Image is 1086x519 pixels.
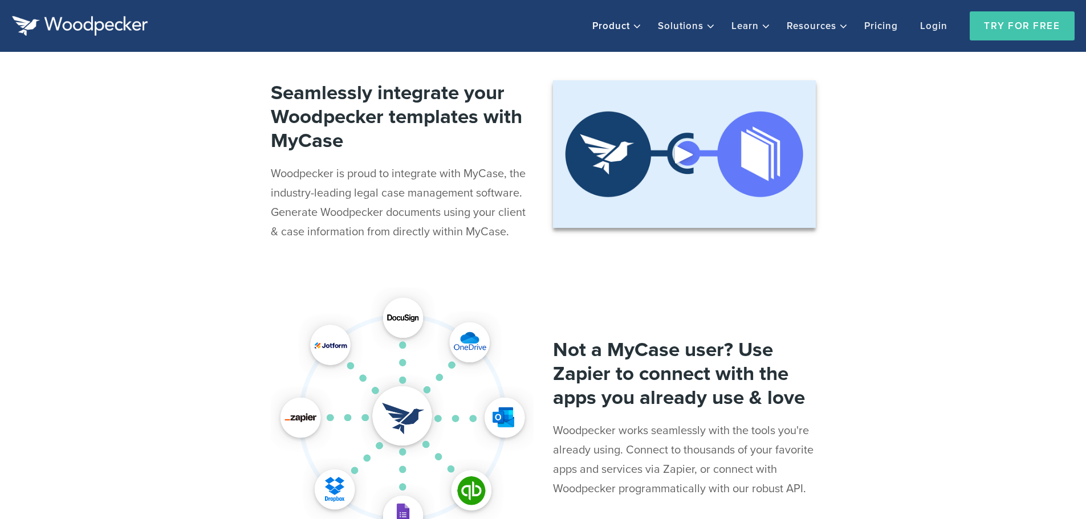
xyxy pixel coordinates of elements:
[271,164,534,241] p: Woodpecker is proud to integrate with MyCase, the industry-leading legal case management software...
[553,420,816,498] p: Woodpecker works seamlessly with the tools you're already using. Connect to thousands of your fav...
[271,80,534,152] h1: Seamlessly integrate your Woodpecker templates with MyCase
[670,141,698,168] div: Play
[648,14,713,38] div: Solutions
[11,16,148,36] img: Woodpecker | Legal Document Automation
[910,14,957,38] a: Login
[855,14,908,38] a: Pricing
[583,14,640,38] div: Product
[777,14,846,38] div: Resources
[553,337,816,409] h1: Not a MyCase user? Use Zapier to connect with the apps you already use & love
[970,11,1075,40] a: Try For Free
[722,14,768,38] div: Learn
